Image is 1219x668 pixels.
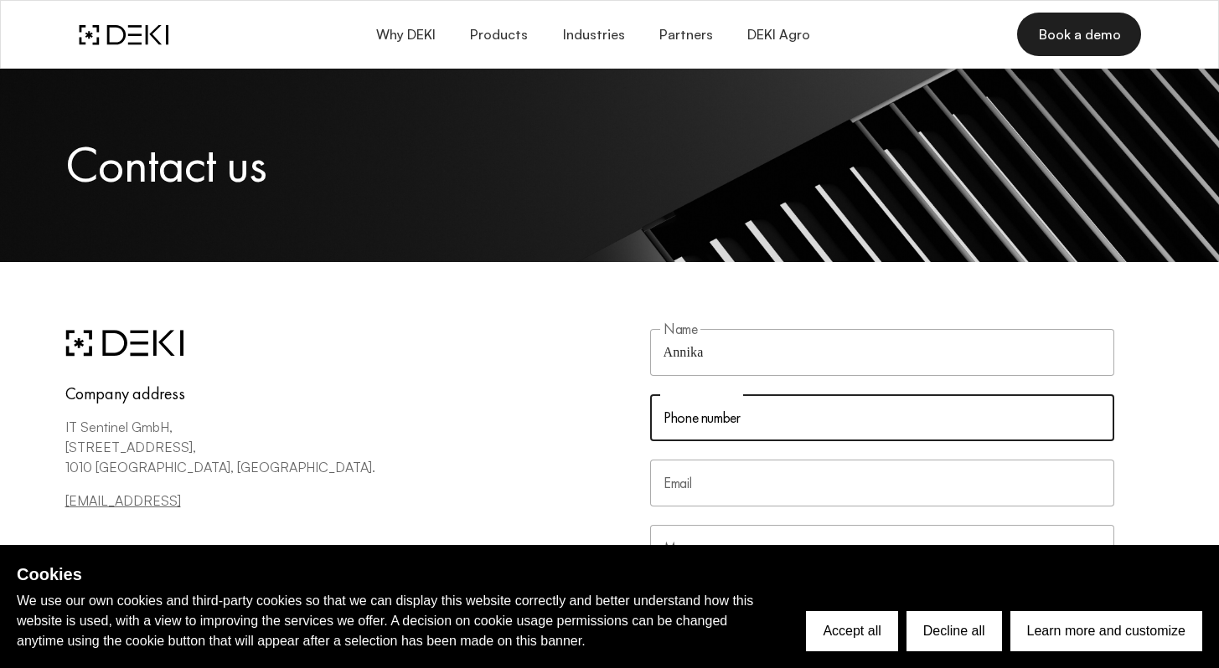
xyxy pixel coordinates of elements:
a: Partners [642,15,730,54]
p: We use our own cookies and third-party cookies so that we can display this website correctly and ... [17,591,771,651]
img: logo.svg [65,329,183,383]
a: DEKI Agro [730,15,827,54]
span: Products [469,27,528,43]
button: Learn more and customize [1010,611,1202,651]
button: Why DEKI [358,15,452,54]
button: Accept all [806,611,897,651]
span: Industries [561,27,624,43]
a: [EMAIL_ADDRESS] [65,492,181,509]
button: Products [452,15,545,54]
h2: Cookies [17,562,771,587]
h3: Company address [65,383,610,417]
h1: Contact us [65,134,1154,195]
button: Industries [545,15,641,54]
button: Decline all [907,611,1002,651]
span: DEKI Agro [746,27,810,43]
span: Book a demo [1037,25,1120,44]
p: IT Sentinel GmbH, [65,417,610,437]
img: DEKI Logo [79,24,168,45]
span: Partners [659,27,713,43]
p: [STREET_ADDRESS], [65,437,610,457]
p: 1010 [GEOGRAPHIC_DATA], [GEOGRAPHIC_DATA]. [65,457,610,491]
a: Book a demo [1017,13,1140,56]
span: Why DEKI [374,27,435,43]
